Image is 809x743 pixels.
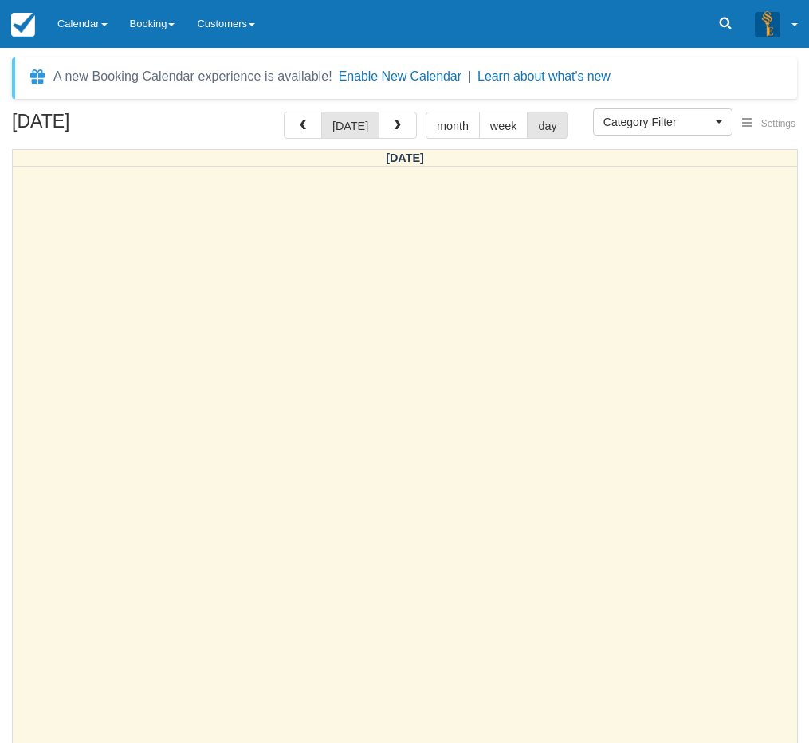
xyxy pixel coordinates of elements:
button: [DATE] [321,112,379,139]
button: Category Filter [593,108,732,136]
span: | [468,69,471,83]
span: Settings [761,118,795,129]
img: A3 [755,11,780,37]
button: month [426,112,480,139]
button: week [479,112,528,139]
h2: [DATE] [12,112,214,141]
a: Learn about what's new [477,69,611,83]
div: A new Booking Calendar experience is available! [53,67,332,86]
img: checkfront-main-nav-mini-logo.png [11,13,35,37]
span: [DATE] [386,151,424,164]
span: Category Filter [603,114,712,130]
button: Settings [732,112,805,136]
button: day [527,112,567,139]
button: Enable New Calendar [339,69,461,85]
